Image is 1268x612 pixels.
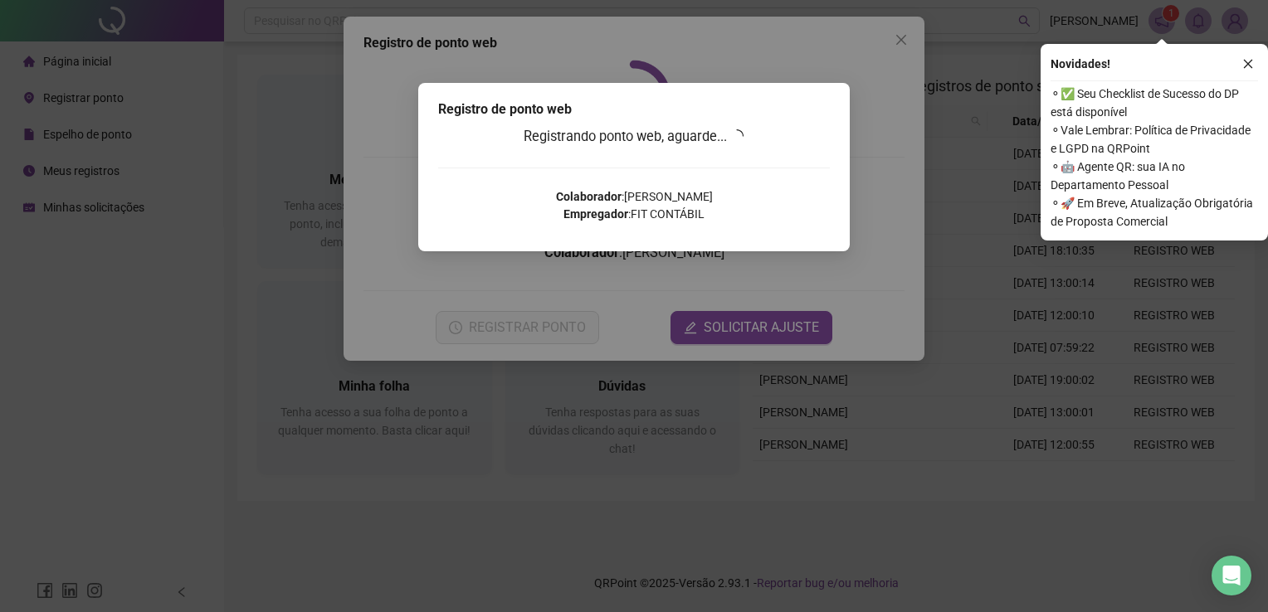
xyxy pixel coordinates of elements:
[1051,121,1258,158] span: ⚬ Vale Lembrar: Política de Privacidade e LGPD na QRPoint
[1051,55,1110,73] span: Novidades !
[438,188,830,223] p: : [PERSON_NAME] : FIT CONTÁBIL
[1051,158,1258,194] span: ⚬ 🤖 Agente QR: sua IA no Departamento Pessoal
[1242,58,1254,70] span: close
[438,100,830,119] div: Registro de ponto web
[438,126,830,148] h3: Registrando ponto web, aguarde...
[556,190,622,203] strong: Colaborador
[1051,194,1258,231] span: ⚬ 🚀 Em Breve, Atualização Obrigatória de Proposta Comercial
[563,207,628,221] strong: Empregador
[1212,556,1251,595] div: Open Intercom Messenger
[730,129,745,143] span: loading
[1051,85,1258,121] span: ⚬ ✅ Seu Checklist de Sucesso do DP está disponível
